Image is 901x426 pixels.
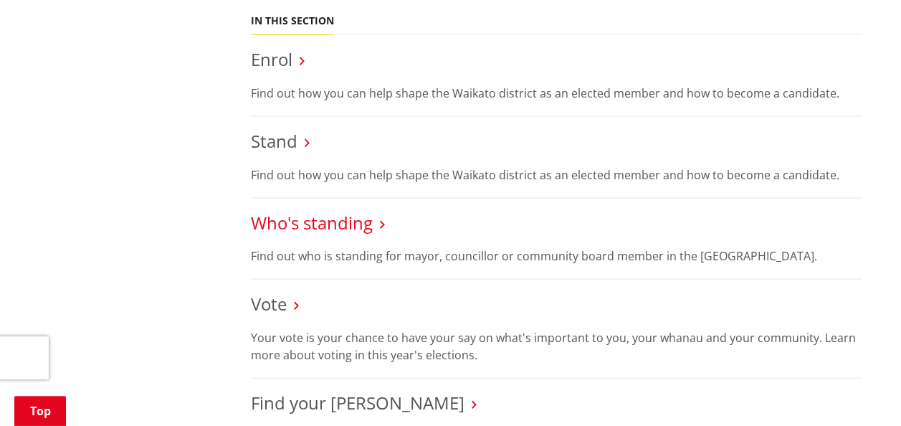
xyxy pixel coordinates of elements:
[251,210,373,234] a: Who's standing
[251,291,287,315] a: Vote
[251,128,297,152] a: Stand
[251,84,862,101] p: Find out how you can help shape the Waikato district as an elected member and how to become a can...
[14,396,66,426] a: Top
[251,47,292,70] a: Enrol
[251,247,862,264] p: Find out who is standing for mayor, councillor or community board member in the [GEOGRAPHIC_DATA].
[251,390,464,414] a: Find your [PERSON_NAME]
[251,328,862,363] p: Your vote is your chance to have your say on what's important to you, your whanau and your commun...
[251,14,334,27] h5: In this section
[251,166,862,183] p: Find out how you can help shape the Waikato district as an elected member and how to become a can...
[835,366,887,417] iframe: Messenger Launcher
